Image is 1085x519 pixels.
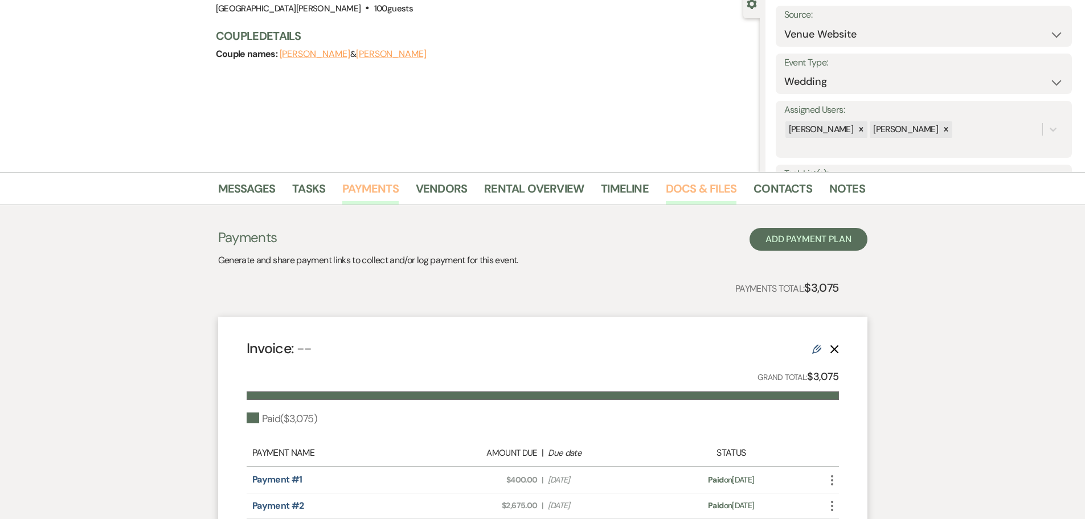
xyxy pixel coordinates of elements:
[216,48,280,60] span: Couple names:
[542,474,543,486] span: |
[292,179,325,205] a: Tasks
[548,474,653,486] span: [DATE]
[754,179,812,205] a: Contacts
[252,473,302,485] a: Payment #1
[784,7,1063,23] label: Source:
[280,50,350,59] button: [PERSON_NAME]
[432,474,537,486] span: $400.00
[484,179,584,205] a: Rental Overview
[247,411,317,427] div: Paid ( $3,075 )
[708,500,723,510] span: Paid
[252,500,304,512] a: Payment #2
[658,500,804,512] div: on [DATE]
[427,446,659,460] div: |
[784,55,1063,71] label: Event Type:
[601,179,649,205] a: Timeline
[784,166,1063,182] label: Task List(s):
[784,102,1063,118] label: Assigned Users:
[216,3,361,14] span: [GEOGRAPHIC_DATA][PERSON_NAME]
[758,369,839,385] p: Grand Total:
[342,179,399,205] a: Payments
[374,3,413,14] span: 100 guests
[785,121,855,138] div: [PERSON_NAME]
[247,338,312,358] h4: Invoice:
[548,500,653,512] span: [DATE]
[218,253,518,268] p: Generate and share payment links to collect and/or log payment for this event.
[708,475,723,485] span: Paid
[542,500,543,512] span: |
[870,121,940,138] div: [PERSON_NAME]
[216,28,748,44] h3: Couple Details
[297,339,312,358] span: --
[432,500,537,512] span: $2,675.00
[658,474,804,486] div: on [DATE]
[432,447,537,460] div: Amount Due
[829,179,865,205] a: Notes
[658,446,804,460] div: Status
[804,280,838,295] strong: $3,075
[280,48,427,60] span: &
[548,447,653,460] div: Due date
[252,446,427,460] div: Payment Name
[218,228,518,247] h3: Payments
[666,179,736,205] a: Docs & Files
[807,370,838,383] strong: $3,075
[416,179,467,205] a: Vendors
[356,50,427,59] button: [PERSON_NAME]
[735,279,839,297] p: Payments Total:
[750,228,867,251] button: Add Payment Plan
[218,179,276,205] a: Messages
